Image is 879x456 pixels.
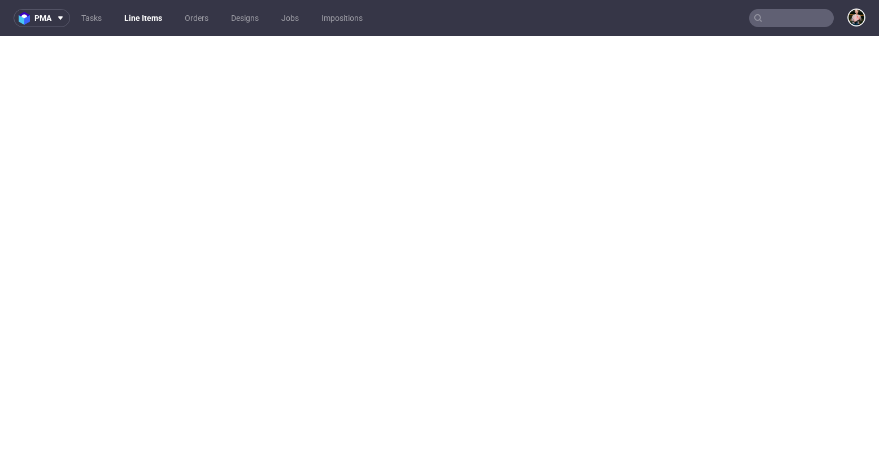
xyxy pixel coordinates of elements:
a: Designs [224,9,266,27]
img: Marta Tomaszewska [848,10,864,25]
a: Tasks [75,9,108,27]
span: pma [34,14,51,22]
button: pma [14,9,70,27]
a: Impositions [315,9,369,27]
img: logo [19,12,34,25]
a: Line Items [118,9,169,27]
a: Orders [178,9,215,27]
a: Jobs [275,9,306,27]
